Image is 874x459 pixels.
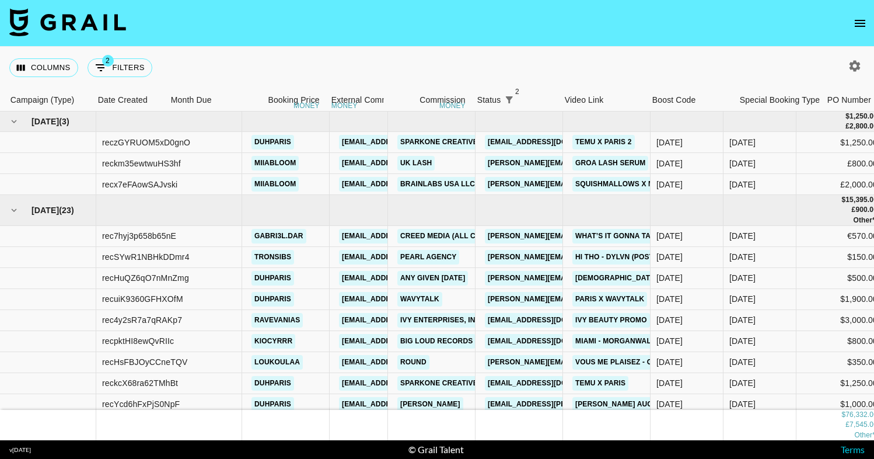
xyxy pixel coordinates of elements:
[102,377,178,389] div: reckcX68ra62TMhBt
[656,293,683,305] div: 21/07/2025
[572,229,668,244] a: WHAT’S IT GONNA TAKE?
[339,292,470,307] a: [EMAIL_ADDRESS][DOMAIN_NAME]
[339,250,470,265] a: [EMAIL_ADDRESS][DOMAIN_NAME]
[656,356,683,368] div: 25/07/2025
[98,89,148,112] div: Date Created
[9,58,78,77] button: Select columns
[572,177,665,192] a: Squishmallows X Mia
[485,355,675,370] a: [PERSON_NAME][EMAIL_ADDRESS][DOMAIN_NAME]
[339,271,470,286] a: [EMAIL_ADDRESS][DOMAIN_NAME]
[419,89,466,112] div: Commission
[485,271,675,286] a: [PERSON_NAME][EMAIL_ADDRESS][DOMAIN_NAME]
[339,313,470,328] a: [EMAIL_ADDRESS][DOMAIN_NAME]
[339,334,470,349] a: [EMAIL_ADDRESS][DOMAIN_NAME]
[102,272,189,284] div: recHuQZ6qO7nMnZmg
[11,89,75,112] div: Campaign (Type)
[339,397,470,412] a: [EMAIL_ADDRESS][DOMAIN_NAME]
[656,158,683,169] div: 04/08/2025
[572,397,730,412] a: [PERSON_NAME] August Quality Store
[251,292,294,307] a: duhparis
[652,89,696,112] div: Boost Code
[852,205,856,215] div: £
[251,229,306,244] a: gabri3l.dar
[485,177,735,192] a: [PERSON_NAME][EMAIL_ADDRESS][PERSON_NAME][DOMAIN_NAME]
[485,376,616,391] a: [EMAIL_ADDRESS][DOMAIN_NAME]
[501,92,517,108] div: 2 active filters
[729,398,756,410] div: Aug '25
[339,229,470,244] a: [EMAIL_ADDRESS][DOMAIN_NAME]
[251,271,294,286] a: duhparis
[656,272,683,284] div: 31/07/2025
[729,314,756,326] div: Aug '25
[6,202,22,218] button: hide children
[92,89,165,112] div: Date Created
[59,204,74,216] span: ( 23 )
[171,89,212,112] div: Month Due
[572,355,673,370] a: Vous me plaisez - Gambi
[9,8,126,36] img: Grail Talent
[471,89,559,112] div: Status
[656,137,683,148] div: 27/08/2025
[845,420,849,430] div: £
[251,334,295,349] a: kiocyrrr
[397,250,459,265] a: Pearl Agency
[646,89,734,112] div: Boost Code
[485,334,616,349] a: [EMAIL_ADDRESS][DOMAIN_NAME]
[572,135,635,149] a: Temu x Paris 2
[485,250,675,265] a: [PERSON_NAME][EMAIL_ADDRESS][DOMAIN_NAME]
[477,89,501,112] div: Status
[841,410,845,420] div: $
[729,356,756,368] div: Aug '25
[841,444,865,455] a: Terms
[729,335,756,347] div: Aug '25
[511,86,523,98] span: 2
[572,156,648,171] a: Groa Lash Serum
[102,251,190,263] div: recSYwR1NBHkDDmr4
[729,179,756,190] div: Sep '25
[397,177,478,192] a: Brainlabs USA LLC
[102,179,177,190] div: recx7eFAowSAJvski
[729,137,756,148] div: Sep '25
[656,230,683,242] div: 01/08/2025
[102,137,190,148] div: reczGYRUOM5xD0gnO
[572,376,628,391] a: Temu X Paris
[102,230,176,242] div: rec7hyj3p658b65nE
[268,89,319,112] div: Booking Price
[165,89,238,112] div: Month Due
[339,376,470,391] a: [EMAIL_ADDRESS][DOMAIN_NAME]
[397,135,511,149] a: Sparkone Creative Limited
[397,397,463,412] a: [PERSON_NAME]
[559,89,646,112] div: Video Link
[102,55,114,67] span: 2
[656,335,683,347] div: 25/07/2025
[9,446,31,454] div: v [DATE]
[729,293,756,305] div: Aug '25
[845,121,849,131] div: £
[339,156,470,171] a: [EMAIL_ADDRESS][DOMAIN_NAME]
[5,89,92,112] div: Campaign (Type)
[251,135,294,149] a: duhparis
[572,313,650,328] a: Ivy Beauty Promo
[845,112,849,121] div: $
[251,397,294,412] a: duhparis
[729,251,756,263] div: Aug '25
[565,89,604,112] div: Video Link
[339,177,470,192] a: [EMAIL_ADDRESS][DOMAIN_NAME]
[656,251,683,263] div: 31/07/2025
[59,116,69,127] span: ( 3 )
[656,398,683,410] div: 30/07/2025
[251,250,294,265] a: tronsibs
[251,355,303,370] a: loukoulaa
[517,92,533,108] button: Sort
[397,313,485,328] a: Ivy Enterprises, Inc.
[293,102,320,109] div: money
[102,293,183,305] div: recuiK9360GFHXOfM
[251,376,294,391] a: duhparis
[439,102,466,109] div: money
[102,314,182,326] div: rec4y2sR7a7qRAKp7
[572,292,647,307] a: Paris X Wavytalk
[734,89,821,112] div: Special Booking Type
[572,250,659,265] a: Hi Tho - DYLVN (post)
[485,229,735,244] a: [PERSON_NAME][EMAIL_ADDRESS][PERSON_NAME][DOMAIN_NAME]
[102,158,181,169] div: reckm35ewtwuHS3hf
